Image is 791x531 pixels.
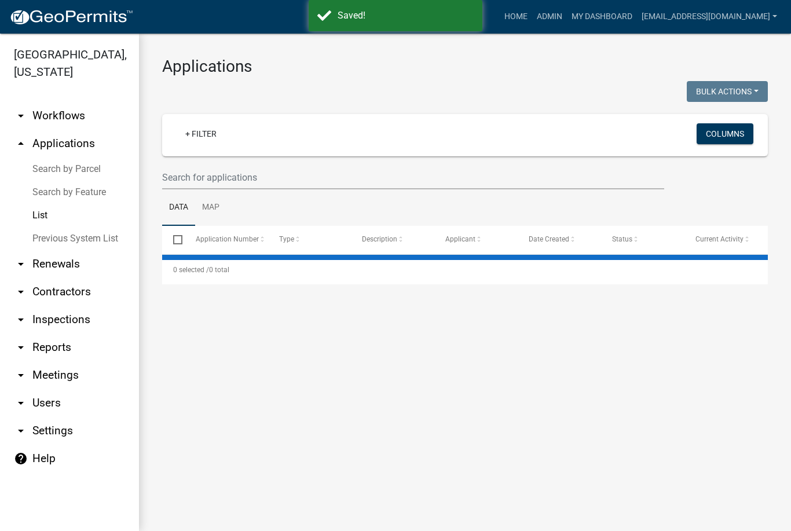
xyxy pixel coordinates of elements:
a: My Dashboard [567,6,637,28]
i: arrow_drop_down [14,285,28,299]
h3: Applications [162,57,768,76]
i: arrow_drop_down [14,368,28,382]
span: Application Number [196,235,259,243]
a: Home [500,6,532,28]
i: arrow_drop_down [14,424,28,438]
datatable-header-cell: Applicant [434,226,518,254]
button: Columns [697,123,753,144]
a: Admin [532,6,567,28]
input: Search for applications [162,166,664,189]
button: Bulk Actions [687,81,768,102]
a: Data [162,189,195,226]
span: Type [279,235,294,243]
i: arrow_drop_down [14,340,28,354]
span: Description [362,235,397,243]
datatable-header-cell: Type [268,226,351,254]
span: Date Created [529,235,569,243]
a: Map [195,189,226,226]
datatable-header-cell: Application Number [184,226,268,254]
a: [EMAIL_ADDRESS][DOMAIN_NAME] [637,6,782,28]
span: Status [612,235,632,243]
div: Saved! [338,9,474,23]
datatable-header-cell: Current Activity [684,226,768,254]
datatable-header-cell: Description [351,226,434,254]
datatable-header-cell: Select [162,226,184,254]
datatable-header-cell: Status [601,226,684,254]
i: arrow_drop_down [14,396,28,410]
a: + Filter [176,123,226,144]
i: help [14,452,28,466]
span: Applicant [445,235,475,243]
span: Current Activity [695,235,744,243]
i: arrow_drop_down [14,109,28,123]
span: 0 selected / [173,266,209,274]
i: arrow_drop_up [14,137,28,151]
div: 0 total [162,255,768,284]
datatable-header-cell: Date Created [518,226,601,254]
i: arrow_drop_down [14,313,28,327]
i: arrow_drop_down [14,257,28,271]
